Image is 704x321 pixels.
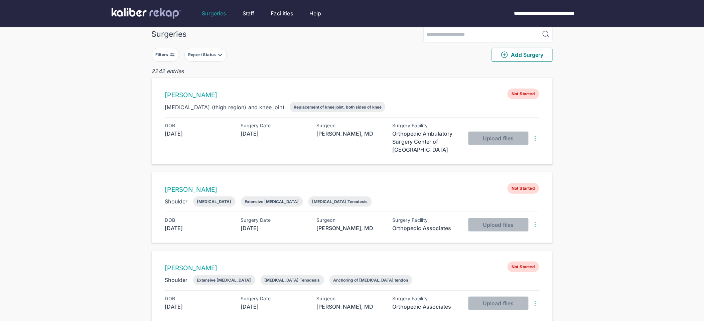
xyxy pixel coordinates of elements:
div: Orthopedic Associates [393,224,459,232]
div: [MEDICAL_DATA] Tenodesis [265,278,320,283]
div: [MEDICAL_DATA] [197,199,232,204]
a: Surgeries [202,9,226,17]
div: Replacement of knee joint, both sides of knee [294,105,382,110]
div: Orthopedic Ambulatory Surgery Center of [GEOGRAPHIC_DATA] [393,130,459,154]
img: faders-horizontal-grey.d550dbda.svg [170,52,175,57]
div: Surgeon [317,217,384,223]
div: [DATE] [165,130,232,138]
div: Report Status [188,52,218,57]
button: Upload files [468,218,529,231]
span: Not Started [508,89,539,99]
div: [DATE] [165,224,232,232]
div: [DATE] [241,303,308,311]
a: Staff [243,9,255,17]
span: Not Started [508,262,539,272]
div: Surgery Date [241,123,308,128]
a: [PERSON_NAME] [165,186,218,193]
a: [PERSON_NAME] [165,264,218,272]
button: Report Status [184,48,227,62]
div: Surgery Date [241,217,308,223]
img: DotsThreeVertical.31cb0eda.svg [531,134,539,142]
div: [PERSON_NAME], MD [317,130,384,138]
span: Not Started [508,183,539,194]
div: Surgeries [152,29,187,39]
div: Anchoring of [MEDICAL_DATA] tendon [333,278,408,283]
a: [PERSON_NAME] [165,91,218,99]
div: DOB [165,123,232,128]
div: Surgery Facility [393,123,459,128]
div: DOB [165,296,232,301]
div: [MEDICAL_DATA] (thigh region) and knee joint [165,103,285,111]
img: DotsThreeVertical.31cb0eda.svg [531,221,539,229]
div: 2242 entries [152,67,553,75]
a: Facilities [271,9,293,17]
div: [MEDICAL_DATA] Tenodesis [312,199,368,204]
div: Orthopedic Associates [393,303,459,311]
div: [DATE] [241,224,308,232]
div: Surgeon [317,123,384,128]
div: Surgeon [317,296,384,301]
img: PlusCircleGreen.5fd88d77.svg [501,51,509,59]
button: Upload files [468,297,529,310]
img: kaliber labs logo [112,8,181,19]
div: Extensive [MEDICAL_DATA] [245,199,299,204]
div: Shoulder [165,276,188,284]
div: Shoulder [165,197,188,205]
img: DotsThreeVertical.31cb0eda.svg [531,299,539,307]
div: Surgery Date [241,296,308,301]
img: filter-caret-down-grey.b3560631.svg [218,52,223,57]
div: Extensive [MEDICAL_DATA] [197,278,251,283]
button: Upload files [468,132,529,145]
span: Upload files [483,221,514,228]
img: MagnifyingGlass.1dc66aab.svg [542,30,550,38]
span: Upload files [483,300,514,307]
div: [DATE] [165,303,232,311]
span: Upload files [483,135,514,142]
div: Surgery Facility [393,296,459,301]
button: Filters [152,48,179,62]
button: Add Surgery [492,48,553,62]
div: [DATE] [241,130,308,138]
div: Filters [155,52,170,57]
div: Surgery Facility [393,217,459,223]
span: Add Surgery [501,51,544,59]
a: Help [309,9,321,17]
div: DOB [165,217,232,223]
div: [PERSON_NAME], MD [317,224,384,232]
div: [PERSON_NAME], MD [317,303,384,311]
